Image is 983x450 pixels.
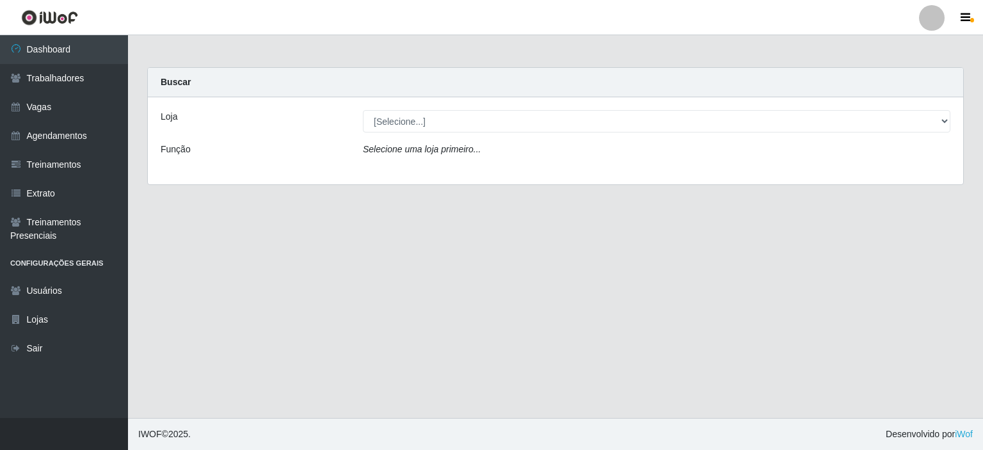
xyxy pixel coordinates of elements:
strong: Buscar [161,77,191,87]
img: CoreUI Logo [21,10,78,26]
span: Desenvolvido por [886,428,973,441]
span: IWOF [138,429,162,439]
a: iWof [955,429,973,439]
label: Loja [161,110,177,124]
i: Selecione uma loja primeiro... [363,144,481,154]
span: © 2025 . [138,428,191,441]
label: Função [161,143,191,156]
